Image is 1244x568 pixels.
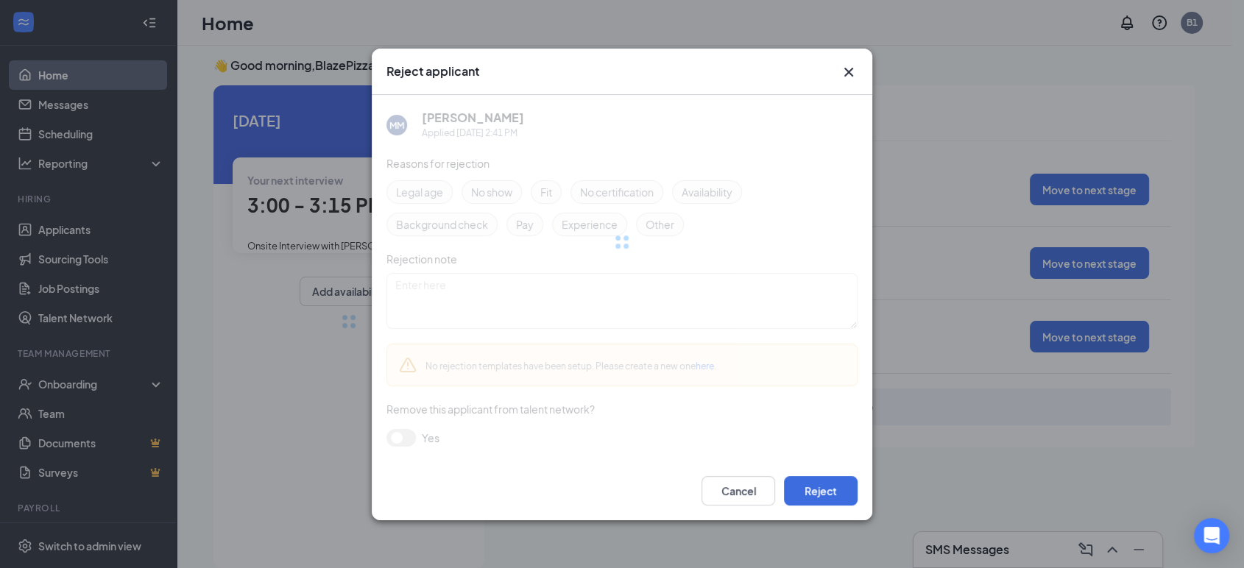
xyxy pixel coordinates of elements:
button: Cancel [701,476,775,505]
button: Reject [784,476,858,505]
div: Open Intercom Messenger [1194,518,1229,553]
h3: Reject applicant [386,63,479,79]
svg: Cross [840,63,858,81]
button: Close [840,63,858,81]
